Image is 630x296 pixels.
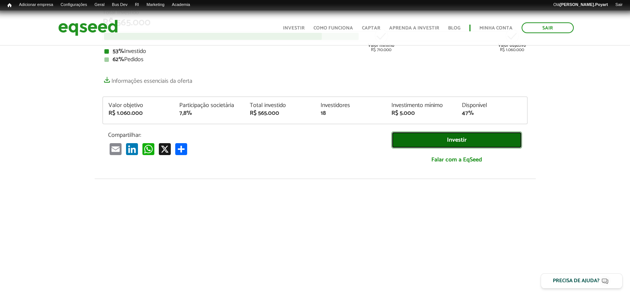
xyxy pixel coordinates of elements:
[104,48,526,54] div: Investido
[15,2,57,8] a: Adicionar empresa
[391,152,522,167] a: Falar com a EqSeed
[389,26,439,31] a: Aprenda a investir
[108,142,123,155] a: Email
[283,26,305,31] a: Investir
[7,3,12,8] span: Início
[611,2,626,8] a: Sair
[549,2,612,8] a: Olá[PERSON_NAME].Poyart
[179,110,239,116] div: 7,8%
[168,2,194,8] a: Academia
[448,26,460,31] a: Blog
[141,142,156,155] a: WhatsApp
[108,132,380,139] p: Compartilhar:
[131,2,143,8] a: RI
[462,103,522,108] div: Disponível
[104,57,526,63] div: Pedidos
[143,2,168,8] a: Marketing
[57,2,91,8] a: Configurações
[522,22,574,33] a: Sair
[108,2,131,8] a: Bus Dev
[250,110,309,116] div: R$ 565.000
[91,2,108,8] a: Geral
[321,110,380,116] div: 18
[113,46,124,56] strong: 53%
[113,54,124,64] strong: 62%
[250,103,309,108] div: Total investido
[560,2,608,7] strong: [PERSON_NAME].Poyart
[479,26,513,31] a: Minha conta
[367,28,395,52] div: R$ 710.000
[108,103,168,108] div: Valor objetivo
[58,18,118,38] img: EqSeed
[321,103,380,108] div: Investidores
[391,110,451,116] div: R$ 5.000
[4,2,15,9] a: Início
[462,110,522,116] div: 47%
[362,26,380,31] a: Captar
[108,110,168,116] div: R$ 1.060.000
[103,74,192,84] a: Informações essenciais da oferta
[174,142,189,155] a: Compartilhar
[391,132,522,148] a: Investir
[498,28,526,52] div: R$ 1.060.000
[125,142,139,155] a: LinkedIn
[314,26,353,31] a: Como funciona
[391,103,451,108] div: Investimento mínimo
[179,103,239,108] div: Participação societária
[157,142,172,155] a: X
